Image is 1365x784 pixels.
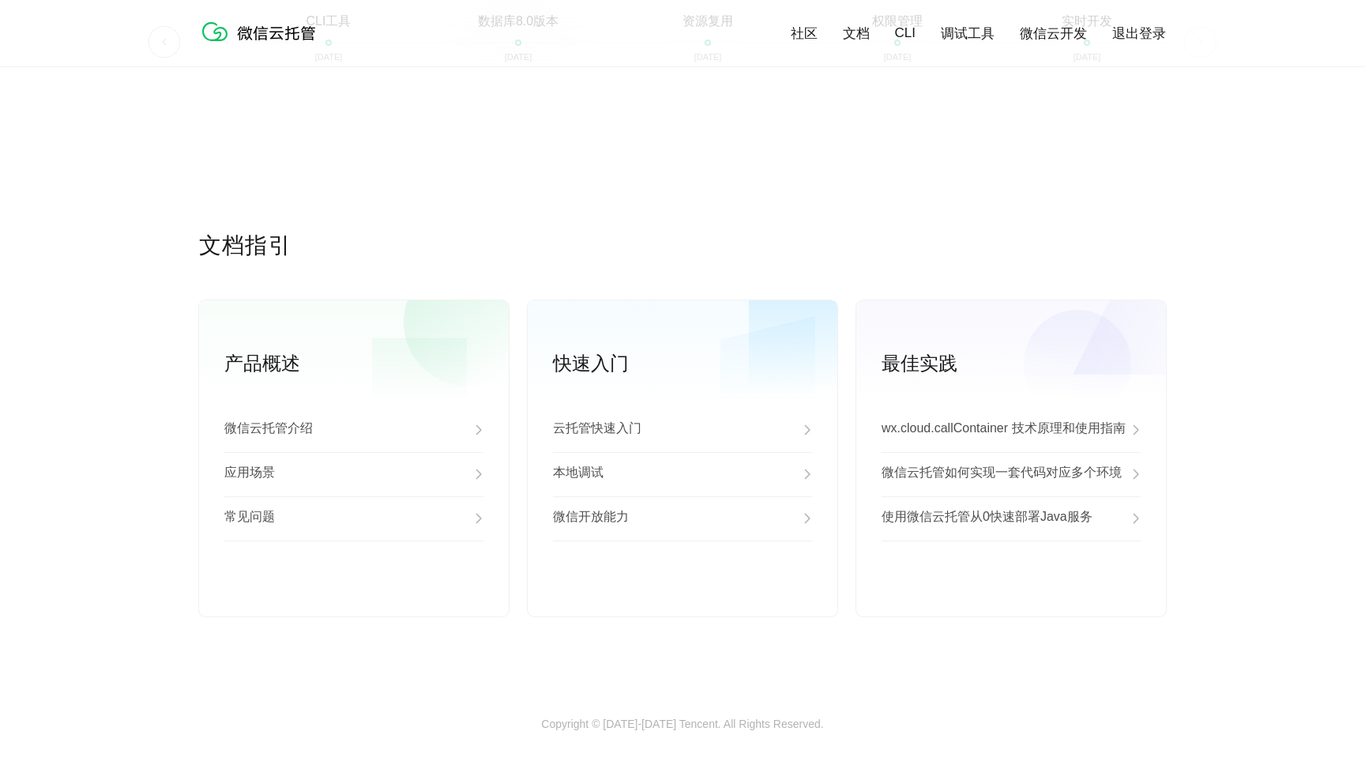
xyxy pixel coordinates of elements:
[224,351,509,376] p: 产品概述
[882,509,1092,528] p: 使用微信云托管从0快速部署Java服务
[553,583,812,597] a: 查看更多
[882,452,1141,496] a: 微信云托管如何实现一套代码对应多个环境
[224,583,483,597] a: 查看更多
[224,509,275,528] p: 常见问题
[882,420,1126,439] p: wx.cloud.callContainer 技术原理和使用指南
[224,408,483,452] a: 微信云托管介绍
[895,25,916,41] a: CLI
[791,24,818,43] a: 社区
[541,718,823,733] p: Copyright © [DATE]-[DATE] Tencent. All Rights Reserved.
[224,420,313,439] p: 微信云托管介绍
[882,351,1166,376] p: 最佳实践
[553,465,604,484] p: 本地调试
[199,16,325,47] img: 微信云托管
[199,231,1166,262] p: 文档指引
[941,24,995,43] a: 调试工具
[199,36,325,50] a: 微信云托管
[553,420,641,439] p: 云托管快速入门
[882,496,1141,541] a: 使用微信云托管从0快速部署Java服务
[224,452,483,496] a: 应用场景
[882,408,1141,452] a: wx.cloud.callContainer 技术原理和使用指南
[1112,24,1166,43] a: 退出登录
[1020,24,1087,43] a: 微信云开发
[224,465,275,484] p: 应用场景
[553,509,629,528] p: 微信开放能力
[224,496,483,541] a: 常见问题
[843,24,870,43] a: 文档
[553,452,812,496] a: 本地调试
[553,351,837,376] p: 快速入门
[882,583,1141,597] a: 查看更多
[553,408,812,452] a: 云托管快速入门
[553,496,812,541] a: 微信开放能力
[882,465,1122,484] p: 微信云托管如何实现一套代码对应多个环境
